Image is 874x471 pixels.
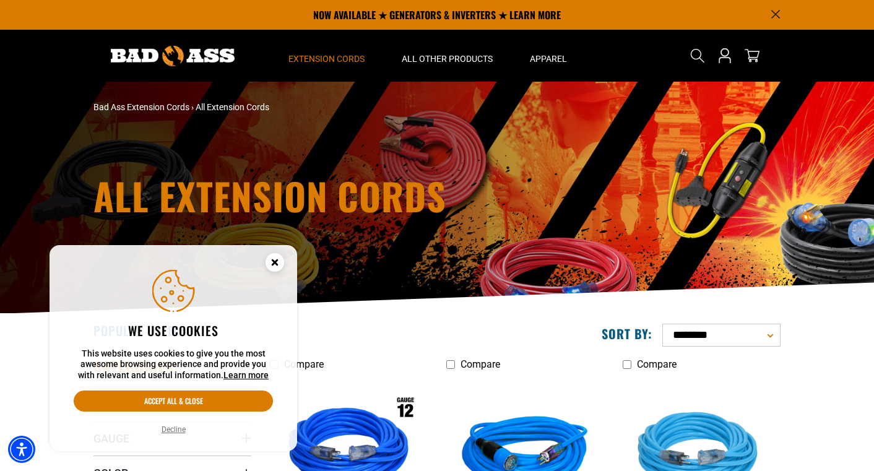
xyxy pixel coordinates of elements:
button: Close this option [253,245,297,283]
nav: breadcrumbs [93,101,545,114]
span: Apparel [530,53,567,64]
a: This website uses cookies to give you the most awesome browsing experience and provide you with r... [223,370,269,380]
a: Open this option [715,30,735,82]
button: Decline [158,423,189,436]
div: Accessibility Menu [8,436,35,463]
span: Compare [284,358,324,370]
span: All Other Products [402,53,493,64]
span: Extension Cords [288,53,365,64]
span: All Extension Cords [196,102,269,112]
span: Compare [461,358,500,370]
aside: Cookie Consent [50,245,297,452]
summary: Search [688,46,707,66]
h1: All Extension Cords [93,177,545,214]
label: Sort by: [602,326,652,342]
h2: We use cookies [74,322,273,339]
button: Accept all & close [74,391,273,412]
img: Bad Ass Extension Cords [111,46,235,66]
summary: All Other Products [383,30,511,82]
a: cart [742,48,762,63]
summary: Extension Cords [270,30,383,82]
summary: Apparel [511,30,586,82]
span: Compare [637,358,677,370]
p: This website uses cookies to give you the most awesome browsing experience and provide you with r... [74,348,273,381]
span: › [191,102,194,112]
a: Bad Ass Extension Cords [93,102,189,112]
